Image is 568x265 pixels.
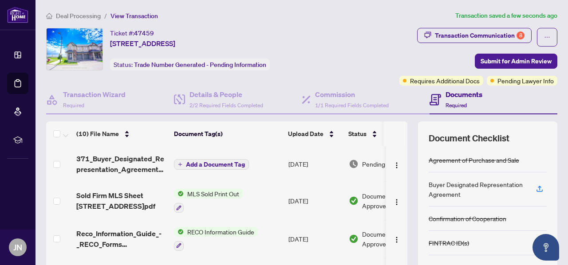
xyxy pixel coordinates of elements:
[174,189,243,213] button: Status IconMLS Sold Print Out
[288,129,323,139] span: Upload Date
[544,34,550,40] span: ellipsis
[134,29,154,37] span: 47459
[174,227,258,251] button: Status IconRECO Information Guide
[475,54,557,69] button: Submit for Admin Review
[56,12,101,20] span: Deal Processing
[284,121,345,146] th: Upload Date
[429,214,506,223] div: Confirmation of Cooperation
[7,7,28,23] img: logo
[390,157,404,171] button: Logo
[63,89,126,100] h4: Transaction Wizard
[134,61,266,69] span: Trade Number Generated - Pending Information
[393,236,400,243] img: Logo
[446,102,467,109] span: Required
[497,76,554,86] span: Pending Lawyer Info
[174,189,184,199] img: Status Icon
[429,179,525,199] div: Buyer Designated Representation Agreement
[189,102,263,109] span: 2/2 Required Fields Completed
[110,38,175,49] span: [STREET_ADDRESS]
[184,189,243,199] span: MLS Sold Print Out
[76,228,167,249] span: Reco_Information_Guide_-_RECO_Forms [PERSON_NAME] 324 Equestrain Unit 71.pdf
[186,161,245,168] span: Add a Document Tag
[393,199,400,206] img: Logo
[285,146,345,182] td: [DATE]
[184,227,258,237] span: RECO Information Guide
[362,229,417,249] span: Document Approved
[481,54,552,68] span: Submit for Admin Review
[110,12,158,20] span: View Transaction
[455,11,557,21] article: Transaction saved a few seconds ago
[76,190,167,211] span: Sold Firm MLS Sheet [STREET_ADDRESS]pdf
[429,132,509,144] span: Document Checklist
[315,102,389,109] span: 1/1 Required Fields Completed
[362,191,417,210] span: Document Approved
[393,162,400,169] img: Logo
[285,220,345,258] td: [DATE]
[13,241,22,253] span: JN
[349,159,359,169] img: Document Status
[104,11,107,21] li: /
[390,194,404,208] button: Logo
[349,234,359,244] img: Document Status
[110,28,154,38] div: Ticket #:
[46,13,52,19] span: home
[446,89,482,100] h4: Documents
[435,28,525,43] div: Transaction Communication
[178,162,182,167] span: plus
[517,31,525,39] div: 8
[349,196,359,206] img: Document Status
[429,238,469,248] div: FINTRAC ID(s)
[47,28,103,70] img: IMG-X12263610_1.jpg
[429,155,519,165] div: Agreement of Purchase and Sale
[174,227,184,237] img: Status Icon
[315,89,389,100] h4: Commission
[189,89,263,100] h4: Details & People
[390,232,404,246] button: Logo
[110,58,270,70] div: Status:
[76,129,119,139] span: (10) File Name
[532,234,559,261] button: Open asap
[362,159,406,169] span: Pending Review
[174,159,249,170] button: Add a Document Tag
[170,121,284,146] th: Document Tag(s)
[285,182,345,220] td: [DATE]
[348,129,367,139] span: Status
[345,121,420,146] th: Status
[76,153,167,175] span: 371_Buyer_Designated_Representation_Agreement [PERSON_NAME] 324 Equestrain Unit 71 - Copy.pdf
[63,102,84,109] span: Required
[417,28,532,43] button: Transaction Communication8
[410,76,480,86] span: Requires Additional Docs
[73,121,170,146] th: (10) File Name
